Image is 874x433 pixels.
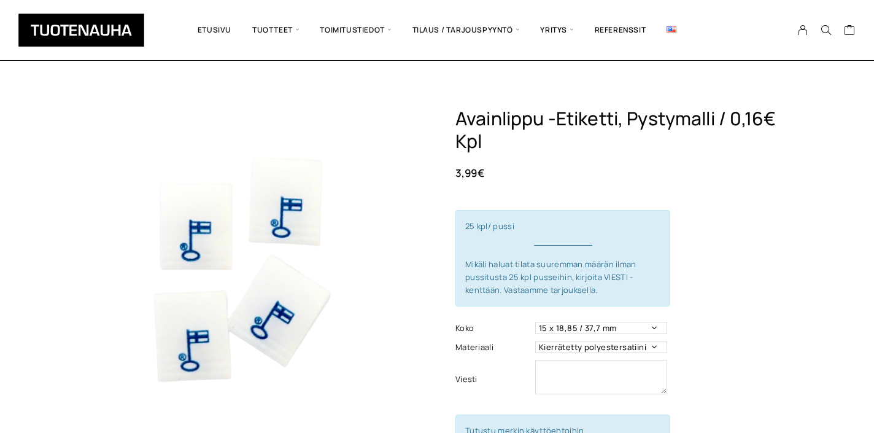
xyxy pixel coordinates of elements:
[455,166,484,180] bdi: 3,99
[584,9,657,51] a: Referenssit
[78,107,403,433] img: 0d427e72-387d-4a2e-bc6e-c1aab1917cf5
[18,14,144,47] img: Tuotenauha Oy
[791,25,815,36] a: My Account
[455,341,532,354] label: Materiaali
[667,26,676,33] img: English
[465,220,660,295] span: 25 kpl/ pussi Mikäli haluat tilata suuremman määrän ilman pussitusta 25 kpl pusseihin, kirjoita V...
[455,322,532,335] label: Koko
[530,9,584,51] span: Yritys
[455,107,796,153] h1: Avainlippu -etiketti, pystymalli / 0,16€ Kpl
[187,9,242,51] a: Etusivu
[455,373,532,386] label: Viesti
[309,9,401,51] span: Toimitustiedot
[814,25,838,36] button: Search
[844,24,856,39] a: Cart
[242,9,309,51] span: Tuotteet
[478,166,484,180] span: €
[402,9,530,51] span: Tilaus / Tarjouspyyntö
